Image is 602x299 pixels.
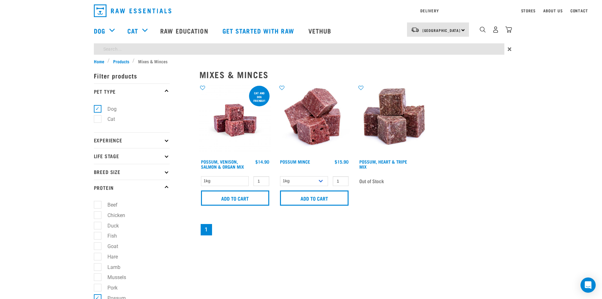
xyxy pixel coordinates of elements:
label: Mussels [97,273,129,281]
img: home-icon-1@2x.png [480,27,486,33]
label: Chicken [97,211,128,219]
a: Possum, Venison, Salmon & Organ Mix [201,160,244,168]
a: Contact [570,9,588,12]
label: Hare [97,253,120,261]
nav: breadcrumbs [94,58,508,65]
span: × [508,43,512,55]
a: Get started with Raw [216,18,302,43]
a: Page 1 [201,224,212,235]
a: Possum Mince [280,160,310,163]
input: Search... [94,43,504,55]
span: Products [113,58,129,65]
p: Life Stage [94,148,170,164]
h2: Mixes & Minces [199,70,508,79]
img: Possum Venison Salmon Organ 1626 [199,84,271,156]
span: Out of Stock [359,176,384,186]
a: Products [110,58,132,65]
p: Experience [94,132,170,148]
a: Home [94,58,108,65]
a: Vethub [302,18,339,43]
label: Beef [97,201,120,209]
label: Fish [97,232,119,240]
label: Dog [97,105,119,113]
nav: pagination [199,223,508,237]
p: Filter products [94,68,170,84]
div: $14.90 [255,159,269,164]
div: Open Intercom Messenger [581,277,596,293]
img: Raw Essentials Logo [94,4,171,17]
label: Goat [97,242,121,250]
img: van-moving.png [411,27,419,33]
label: Duck [97,222,121,230]
div: cat and dog friendly! [249,88,270,105]
label: Cat [97,115,118,123]
input: 1 [333,176,349,186]
a: Dog [94,26,105,35]
a: Cat [127,26,138,35]
label: Lamb [97,263,123,271]
a: Delivery [420,9,439,12]
span: [GEOGRAPHIC_DATA] [423,29,461,31]
a: Possum, Heart & Tripe Mix [359,160,407,168]
a: Stores [521,9,536,12]
img: 1067 Possum Heart Tripe Mix 01 [358,84,429,156]
input: 1 [253,176,269,186]
p: Protein [94,180,170,196]
div: $15.90 [335,159,349,164]
input: Add to cart [201,190,270,206]
img: 1102 Possum Mince 01 [278,84,350,156]
a: About Us [543,9,562,12]
span: Home [94,58,104,65]
input: Add to cart [280,190,349,206]
p: Breed Size [94,164,170,180]
nav: dropdown navigation [89,2,514,20]
p: Pet Type [94,84,170,99]
a: Raw Education [154,18,216,43]
img: user.png [492,26,499,33]
label: Pork [97,284,120,292]
img: home-icon@2x.png [505,26,512,33]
